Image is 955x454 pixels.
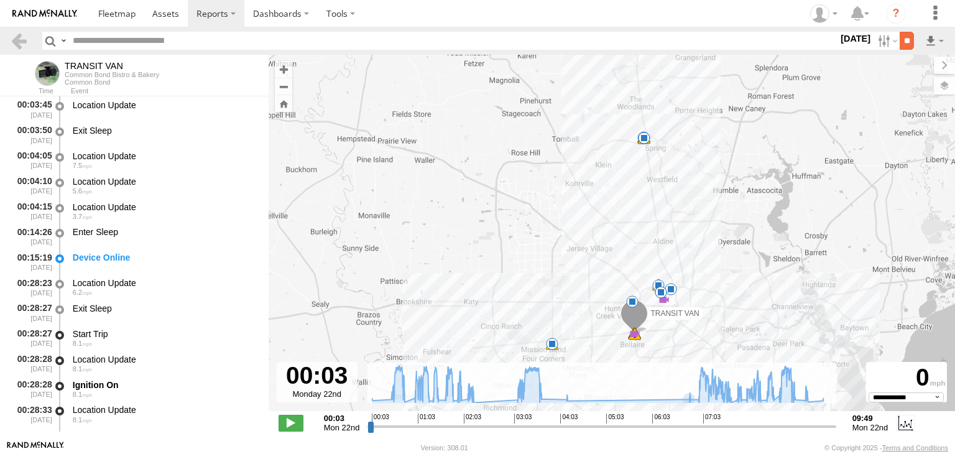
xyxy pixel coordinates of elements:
[73,340,92,347] span: 8.1
[71,88,269,95] div: Event
[703,414,721,424] span: 07:03
[10,301,53,324] div: 00:28:27 [DATE]
[7,442,64,454] a: Visit our Website
[73,151,257,162] div: Location Update
[10,327,53,350] div: 00:28:27 [DATE]
[275,78,292,95] button: Zoom out
[873,32,900,50] label: Search Filter Options
[10,428,53,451] div: 00:28:35 [DATE]
[421,444,468,452] div: Version: 308.01
[73,213,92,220] span: 3.7
[65,78,159,86] div: Common Bond
[73,202,257,213] div: Location Update
[73,391,92,398] span: 8.1
[10,403,53,426] div: 00:28:33 [DATE]
[275,61,292,78] button: Zoom in
[650,310,699,318] span: TRANSIT VAN
[73,303,257,314] div: Exit Sleep
[73,416,92,424] span: 8.1
[12,9,77,18] img: rand-logo.svg
[73,226,257,238] div: Enter Sleep
[606,414,624,424] span: 05:03
[10,378,53,401] div: 00:28:28 [DATE]
[652,414,670,424] span: 06:03
[73,277,257,289] div: Location Update
[852,423,888,432] span: Mon 22nd Sep 2025
[73,379,257,391] div: Ignition On
[626,295,639,308] div: 6
[882,444,948,452] a: Terms and Conditions
[279,415,303,431] label: Play/Stop
[838,32,873,45] label: [DATE]
[464,414,481,424] span: 02:03
[73,289,92,296] span: 6.2
[73,100,257,111] div: Location Update
[73,430,257,441] div: Distracted Driving
[73,252,257,263] div: Device Online
[73,328,257,340] div: Start Trip
[10,88,53,95] div: Time
[73,404,257,415] div: Location Update
[65,61,159,71] div: TRANSIT VAN - View Asset History
[10,276,53,299] div: 00:28:23 [DATE]
[10,225,53,248] div: 00:14:26 [DATE]
[10,123,53,146] div: 00:03:50 [DATE]
[324,414,360,423] strong: 00:03
[806,4,842,23] div: Sonny Corpus
[868,364,945,392] div: 0
[824,444,948,452] div: © Copyright 2025 -
[10,98,53,121] div: 00:03:45 [DATE]
[514,414,532,424] span: 03:03
[418,414,435,424] span: 01:03
[560,414,578,424] span: 04:03
[73,176,257,187] div: Location Update
[58,32,68,50] label: Search Query
[324,423,360,432] span: Mon 22nd Sep 2025
[73,187,92,195] span: 5.6
[275,95,292,112] button: Zoom Home
[65,71,159,78] div: Common Bond Bistro & Bakery
[73,162,92,169] span: 7.5
[10,174,53,197] div: 00:04:10 [DATE]
[73,125,257,136] div: Exit Sleep
[10,149,53,172] div: 00:04:05 [DATE]
[924,32,945,50] label: Export results as...
[886,4,906,24] i: ?
[852,414,888,423] strong: 09:49
[10,200,53,223] div: 00:04:15 [DATE]
[73,354,257,365] div: Location Update
[73,365,92,373] span: 8.1
[10,32,28,50] a: Back to previous Page
[10,250,53,273] div: 00:15:19 [DATE]
[10,352,53,375] div: 00:28:28 [DATE]
[372,414,389,424] span: 00:03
